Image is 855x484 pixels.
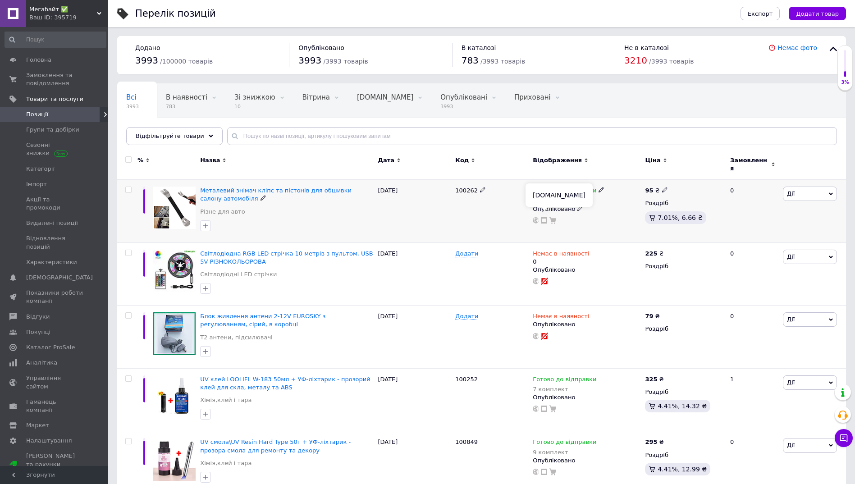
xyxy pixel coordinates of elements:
[440,93,487,101] span: Опубліковані
[533,320,640,329] div: Опубліковано
[835,429,853,447] button: Чат з покупцем
[730,156,769,173] span: Замовлення
[26,71,83,87] span: Замовлення та повідомлення
[200,438,351,453] a: UV смола\UV Resin Hard Type 50г + УФ-ліхтарик - прозора смола для ремонту та декору
[645,325,722,333] div: Роздріб
[787,316,795,323] span: Дії
[533,393,640,402] div: Опубліковано
[787,190,795,197] span: Дії
[645,376,657,383] b: 325
[455,438,478,445] span: 100849
[789,7,846,20] button: Додати товар
[135,55,158,66] span: 3993
[166,103,207,110] span: 783
[26,343,75,352] span: Каталог ProSale
[26,95,83,103] span: Товари та послуги
[26,196,83,212] span: Акції та промокоди
[725,242,781,306] div: 0
[234,103,275,110] span: 10
[200,187,352,202] span: Металевий знімач кліпс та пістонів для обшивки салону автомобіля
[645,187,653,194] b: 95
[298,55,321,66] span: 3993
[200,156,220,164] span: Назва
[624,44,669,51] span: Не в каталозі
[533,266,640,274] div: Опубліковано
[166,93,207,101] span: В наявності
[302,93,330,101] span: Вітрина
[26,180,47,188] span: Імпорт
[26,219,78,227] span: Видалені позиції
[26,258,77,266] span: Характеристики
[533,205,640,213] div: Опубліковано
[787,442,795,448] span: Дії
[455,187,478,194] span: 100262
[26,398,83,414] span: Гаманець компанії
[26,437,72,445] span: Налаштування
[26,274,93,282] span: [DEMOGRAPHIC_DATA]
[658,214,703,221] span: 7.01%, 6.66 ₴
[29,14,108,22] div: Ваш ID: 395719
[234,93,275,101] span: Зі знижкою
[160,58,213,65] span: / 100000 товарів
[378,156,394,164] span: Дата
[227,127,837,145] input: Пошук по назві позиції, артикулу і пошуковим запитам
[323,58,368,65] span: / 3993 товарів
[200,250,373,265] span: Світлодіодна RGB LED стрічка 10 метрів з пультом, USB 5V РІЗНОКОЛЬОРОВА
[533,250,589,260] span: Немає в наявності
[200,208,245,216] a: Різне для авто
[26,421,49,429] span: Маркет
[26,141,83,157] span: Сезонні знижки
[645,451,722,459] div: Роздріб
[153,312,196,355] img: Блок питания антенны 2-12V EUROSKY с регулировкой, серый, в коробке
[26,313,50,321] span: Відгуки
[624,55,647,66] span: 3210
[26,328,50,336] span: Покупці
[26,165,55,173] span: Категорії
[748,10,773,17] span: Експорт
[26,452,83,477] span: [PERSON_NAME] та рахунки
[645,438,663,446] div: ₴
[645,250,657,257] b: 225
[26,374,83,390] span: Управління сайтом
[26,56,51,64] span: Головна
[200,396,251,404] a: Хімія,клей і тара
[533,449,596,456] div: 9 комплект
[462,44,496,51] span: В каталозі
[29,5,97,14] span: Мегабайт ✅
[645,262,722,270] div: Роздріб
[200,313,325,328] a: Блок живлення антени 2-12V EUROSKY з регулюванням, сірий, в коробці
[153,438,196,480] img: UV смола\UV Resin Hard Type 50г + УФ-фонарик - прозрачная смола для ремонта и декора
[533,438,596,448] span: Готово до відправки
[375,242,453,306] div: [DATE]
[126,93,137,101] span: Всі
[455,156,469,164] span: Код
[796,10,839,17] span: Додати товар
[480,58,525,65] span: / 3993 товарів
[658,402,707,410] span: 4.41%, 14.32 ₴
[357,93,413,101] span: [DOMAIN_NAME]
[645,375,663,384] div: ₴
[26,289,83,305] span: Показники роботи компанії
[375,368,453,431] div: [DATE]
[514,93,551,101] span: Приховані
[462,55,479,66] span: 783
[135,9,216,18] div: Перелік позицій
[5,32,106,48] input: Пошук
[526,183,593,207] div: [DOMAIN_NAME]
[645,199,722,207] div: Роздріб
[153,375,196,418] img: UV клей LOOLIFL W-183 50мл + УФ-фонарик - прозрачный клей для стекла, металла и ABS
[645,438,657,445] b: 295
[649,58,694,65] span: / 3993 товарів
[26,234,83,251] span: Відновлення позицій
[533,386,596,393] div: 7 комплект
[645,313,653,320] b: 79
[26,359,57,367] span: Аналітика
[777,44,817,51] a: Немає фото
[838,79,852,86] div: 3%
[741,7,780,20] button: Експорт
[26,110,48,119] span: Позиції
[533,313,589,322] span: Немає в наявності
[645,312,659,320] div: ₴
[136,132,204,139] span: Відфільтруйте товари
